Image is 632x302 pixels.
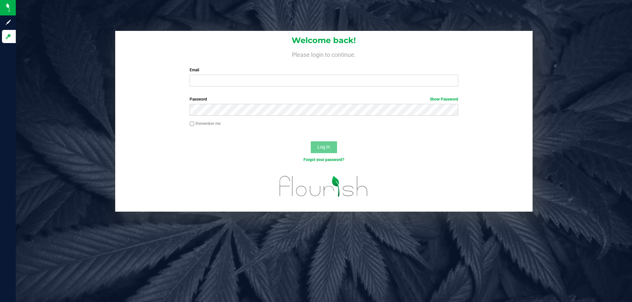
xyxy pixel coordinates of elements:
[303,157,344,162] a: Forgot your password?
[272,170,376,203] img: flourish_logo.svg
[115,50,533,58] h4: Please login to continue.
[430,97,458,102] a: Show Password
[190,121,221,127] label: Remember me
[190,97,207,102] span: Password
[317,144,330,150] span: Log In
[311,141,337,153] button: Log In
[5,33,12,40] inline-svg: Log in
[190,122,194,126] input: Remember me
[5,19,12,26] inline-svg: Sign up
[190,67,458,73] label: Email
[115,36,533,45] h1: Welcome back!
